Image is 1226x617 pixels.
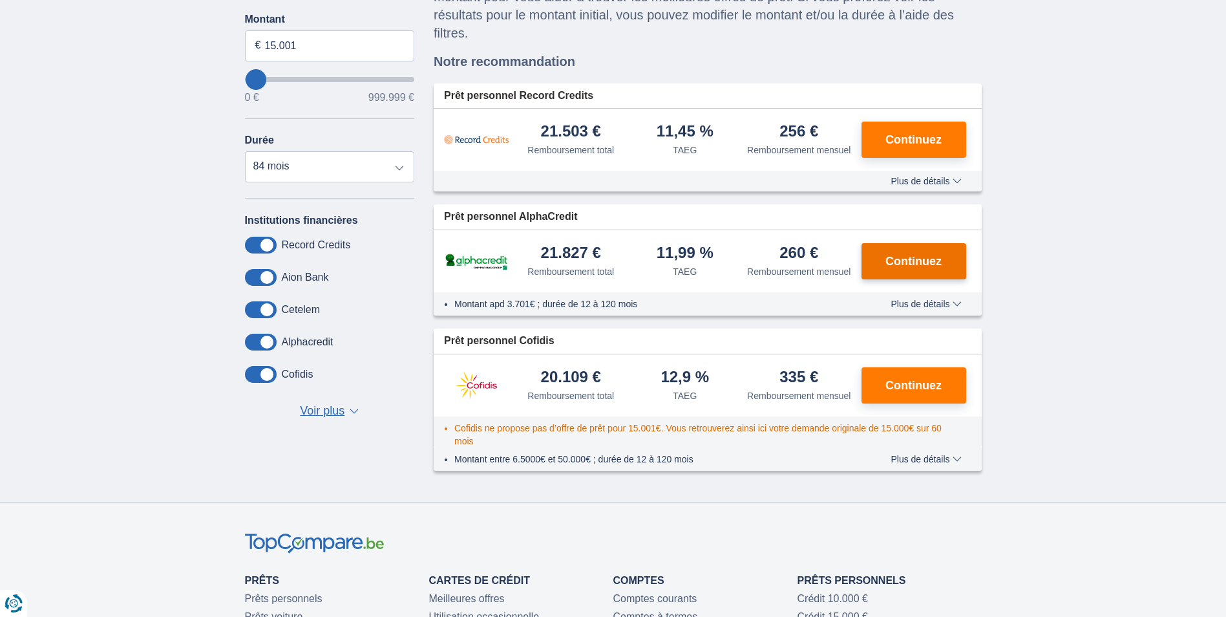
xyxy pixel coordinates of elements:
span: Continuez [885,134,942,146]
label: Institutions financières [245,215,358,226]
div: TAEG [673,389,697,402]
div: 335 € [779,369,818,387]
span: Prêt personnel AlphaCredit [444,210,578,224]
li: Cofidis ne propose pas d’offre de prêt pour 15.001€. Vous retrouverez ainsi ici votre demande ori... [454,422,961,448]
div: 11,99 % [657,245,713,263]
a: Comptes [613,575,664,586]
div: Remboursement mensuel [747,144,851,157]
span: 999.999 € [368,92,414,103]
span: Continuez [885,255,942,267]
div: Remboursement total [527,265,614,278]
div: 12,9 % [661,369,709,387]
label: Record Credits [282,239,351,251]
label: Cetelem [282,304,321,316]
img: pret personnel Cofidis [444,369,509,402]
div: 11,45 % [657,124,713,141]
label: Aion Bank [282,272,329,283]
li: Montant apd 3.701€ ; durée de 12 à 120 mois [454,298,853,310]
span: Plus de détails [891,455,961,464]
button: Plus de détails [881,454,971,464]
span: € [255,38,261,53]
label: Cofidis [282,369,313,380]
label: Alphacredit [282,336,333,348]
span: ▼ [350,409,359,414]
img: pret personnel Record Credits [444,124,509,156]
div: Remboursement total [527,144,614,157]
input: wantToBorrow [245,77,415,82]
button: Voir plus ▼ [296,402,363,420]
a: Cartes de Crédit [429,575,530,586]
div: 260 € [779,245,818,263]
button: Continuez [861,122,966,158]
button: Continuez [861,243,966,279]
div: 256 € [779,124,818,141]
button: Continuez [861,367,966,404]
button: Plus de détails [881,299,971,309]
a: Prêts personnels [245,593,322,604]
div: Remboursement total [527,389,614,402]
a: Prêts [245,575,279,586]
img: pret personnel AlphaCredit [444,252,509,272]
label: Montant [245,14,415,25]
span: 0 € [245,92,259,103]
span: Voir plus [300,403,344,420]
li: Montant entre 6.5000€ et 50.000€ ; durée de 12 à 120 mois [454,453,853,466]
div: Remboursement mensuel [747,389,851,402]
div: TAEG [673,144,697,157]
div: TAEG [673,265,697,278]
label: Durée [245,135,274,146]
span: Prêt personnel Record Credits [444,89,593,103]
img: TopCompare [245,534,384,554]
span: Continuez [885,380,942,391]
div: 21.827 € [541,245,601,263]
div: 21.503 € [541,124,601,141]
button: Plus de détails [881,176,971,186]
span: Prêt personnel Cofidis [444,334,555,349]
a: Crédit 10.000 € [798,593,868,604]
span: Plus de détails [891,177,961,186]
span: Plus de détails [891,299,961,308]
div: Remboursement mensuel [747,265,851,278]
a: Comptes courants [613,593,697,604]
a: Meilleures offres [429,593,505,604]
div: 20.109 € [541,369,601,387]
a: Prêts personnels [798,575,906,586]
